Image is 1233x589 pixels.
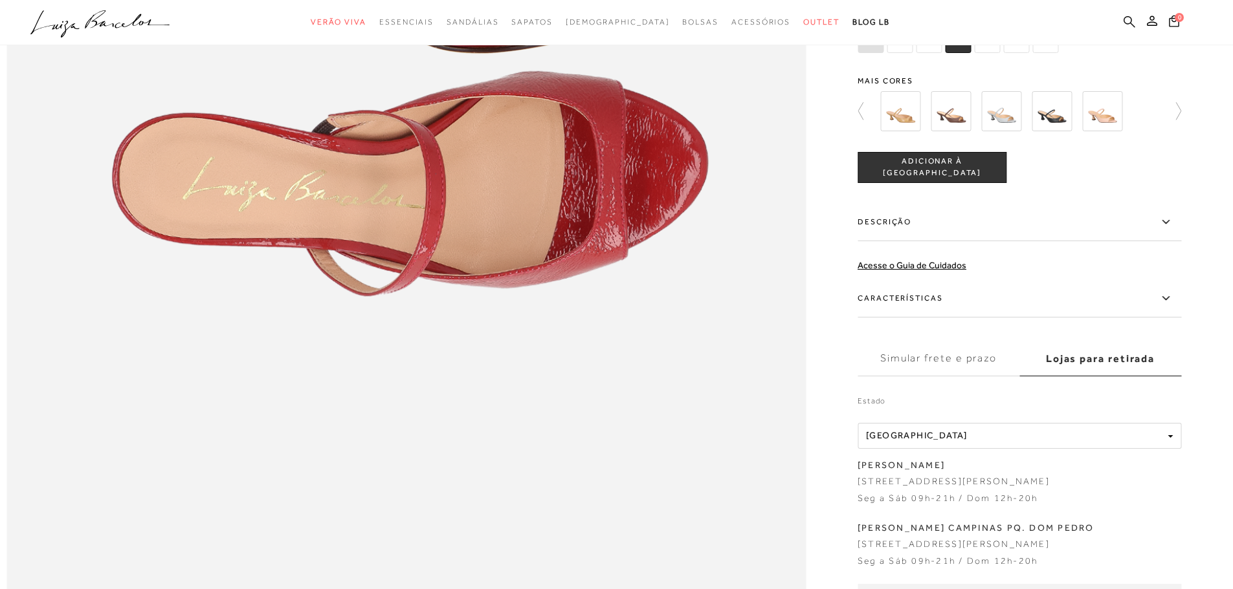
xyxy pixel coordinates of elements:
a: categoryNavScreenReaderText [379,10,434,34]
span: [GEOGRAPHIC_DATA] [866,431,968,441]
a: categoryNavScreenReaderText [803,10,839,34]
a: BLOG LB [852,10,890,34]
span: BLOG LB [852,17,890,27]
label: Lojas para retirada [1019,341,1181,376]
span: Acessórios [731,17,790,27]
a: categoryNavScreenReaderText [311,10,366,34]
span: [DEMOGRAPHIC_DATA] [566,17,670,27]
span: Bolsas [682,17,718,27]
a: categoryNavScreenReaderText [682,10,718,34]
b: [PERSON_NAME] [858,460,945,470]
p: Seg a Sáb 09h-21h / Dom 12h-20h [858,555,1038,568]
button: 0 [1165,14,1183,32]
span: [STREET_ADDRESS][PERSON_NAME] [858,539,1050,549]
span: 0 [1175,13,1184,22]
span: Sapatos [511,17,552,27]
b: [PERSON_NAME] CAMPINAS PQ. DOM PEDRO [858,522,1094,533]
span: Outlet [803,17,839,27]
label: Estado [858,395,1181,413]
span: Sandálias [447,17,498,27]
span: Verão Viva [311,17,366,27]
label: Simular frete e prazo [858,341,1019,376]
img: MULE PEEP TOE EM COURO PRETO E SALTO MÉDIO [1032,91,1072,131]
img: MULE PEEP TOE EM COURO BEGE AREIA E SALTO MÉDIO [880,91,920,131]
img: MULE PEEP TOE EM COURO CAFÉ E SALTO MÉDIO [931,91,971,131]
span: Mais cores [858,77,1181,85]
span: ADICIONAR À [GEOGRAPHIC_DATA] [858,156,1006,179]
img: MULE PEEP TOE EM COURO CINZA ESTANHO E SALTO MÉDIO [981,91,1021,131]
p: Seg a Sáb 09h-21h / Dom 12h-20h [858,492,1038,505]
a: Acesse o Guia de Cuidados [858,260,966,270]
button: [GEOGRAPHIC_DATA] [858,423,1181,449]
a: categoryNavScreenReaderText [511,10,552,34]
img: MULE PEEP TOE EM COURO ROSA CASHMERE E SALTO MÉDIO [1082,91,1122,131]
a: categoryNavScreenReaderText [447,10,498,34]
button: ADICIONAR À [GEOGRAPHIC_DATA] [858,152,1006,183]
label: Características [858,280,1181,317]
span: Essenciais [379,17,434,27]
span: [STREET_ADDRESS][PERSON_NAME] [858,477,1050,487]
a: categoryNavScreenReaderText [731,10,790,34]
a: noSubCategoriesText [566,10,670,34]
label: Descrição [858,204,1181,241]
